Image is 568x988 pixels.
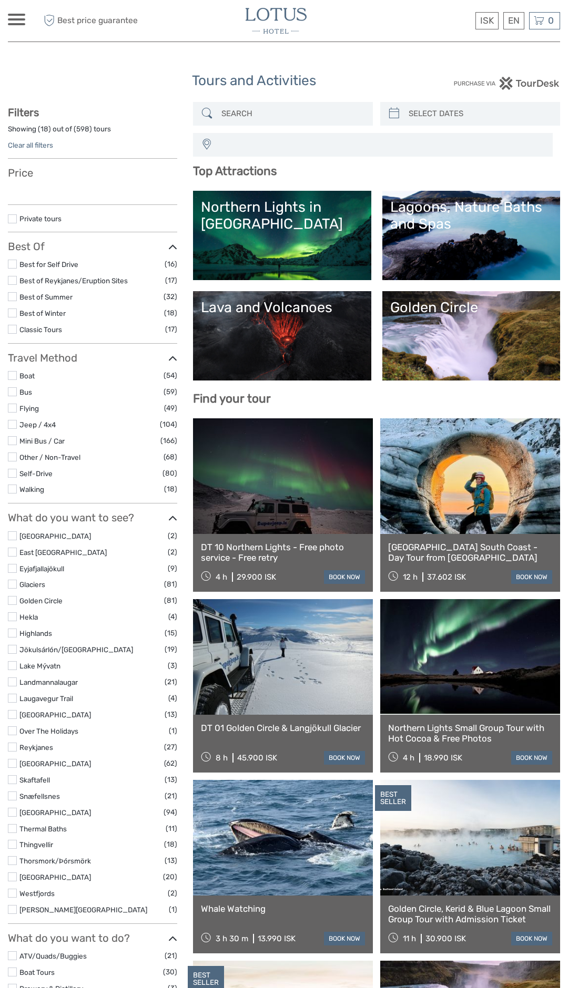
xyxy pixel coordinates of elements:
a: Thermal Baths [19,825,67,833]
span: 11 h [403,934,416,943]
span: (13) [165,855,177,867]
a: [GEOGRAPHIC_DATA] [19,808,91,817]
div: Northern Lights in [GEOGRAPHIC_DATA] [201,199,363,233]
div: BEST SELLER [375,785,411,811]
a: DT 01 Golden Circle & Langjökull Glacier [201,723,365,733]
a: book now [324,570,365,584]
span: 8 h [216,753,228,763]
span: (15) [165,627,177,639]
a: Jeep / 4x4 [19,420,56,429]
a: book now [511,751,552,765]
a: Northern Lights Small Group Tour with Hot Cocoa & Free Photos [388,723,552,744]
a: Golden Circle, Kerid & Blue Lagoon Small Group Tour with Admission Ticket [388,903,552,925]
a: Bus [19,388,32,396]
a: Highlands [19,629,52,637]
span: (81) [164,594,177,606]
a: [GEOGRAPHIC_DATA] South Coast - Day Tour from [GEOGRAPHIC_DATA] [388,542,552,563]
a: book now [324,751,365,765]
span: (68) [164,451,177,463]
span: (21) [165,950,177,962]
a: Lagoons, Nature Baths and Spas [390,199,552,272]
span: (30) [163,966,177,978]
span: (4) [168,692,177,704]
input: SEARCH [217,105,368,123]
a: Walking [19,485,44,493]
span: (2) [168,887,177,899]
span: (1) [169,903,177,915]
span: (17) [165,323,177,335]
div: EN [503,12,524,29]
a: Snæfellsnes [19,792,60,800]
span: (49) [164,402,177,414]
a: Classic Tours [19,325,62,334]
h3: What do you want to see? [8,511,177,524]
span: (4) [168,611,177,623]
a: Landmannalaugar [19,678,78,686]
a: East [GEOGRAPHIC_DATA] [19,548,107,557]
span: (1) [169,725,177,737]
div: 37.602 ISK [427,572,466,582]
a: Private tours [19,214,62,223]
img: PurchaseViaTourDesk.png [453,77,560,90]
a: Golden Circle [19,596,63,605]
a: Self-Drive [19,469,53,478]
span: (18) [164,307,177,319]
span: (81) [164,578,177,590]
span: 4 h [403,753,414,763]
h3: Travel Method [8,352,177,364]
span: (2) [168,546,177,558]
a: Mini Bus / Car [19,437,65,445]
a: Laugavegur Trail [19,694,73,703]
b: Top Attractions [193,164,277,178]
a: Other / Non-Travel [19,453,80,461]
h3: Best Of [8,240,177,253]
h3: Price [8,167,177,179]
span: (18) [164,838,177,850]
span: (19) [165,643,177,655]
a: [PERSON_NAME][GEOGRAPHIC_DATA] [19,905,147,914]
a: [GEOGRAPHIC_DATA] [19,711,91,719]
a: Skaftafell [19,776,50,784]
span: (54) [164,369,177,382]
img: 3065-b7107863-13b3-4aeb-8608-4df0d373a5c0_logo_small.jpg [246,8,307,34]
label: 18 [40,124,48,134]
a: Best for Self Drive [19,260,78,269]
a: Jökulsárlón/[GEOGRAPHIC_DATA] [19,645,133,654]
span: Best price guarantee [41,12,146,29]
div: 13.990 ISK [258,934,296,943]
a: DT 10 Northern Lights - Free photo service - Free retry [201,542,365,563]
strong: Filters [8,106,39,119]
input: SELECT DATES [404,105,555,123]
a: Clear all filters [8,141,53,149]
a: Boat Tours [19,968,55,976]
a: Best of Winter [19,309,66,317]
a: Flying [19,404,39,413]
span: (11) [166,822,177,835]
a: Over The Holidays [19,727,78,735]
div: Lava and Volcanoes [201,299,363,316]
div: 18.990 ISK [424,753,462,763]
span: (13) [165,774,177,786]
div: Lagoons, Nature Baths and Spas [390,199,552,233]
a: Best of Summer [19,293,73,301]
span: (17) [165,274,177,286]
span: (104) [160,418,177,430]
span: (21) [165,676,177,688]
span: (13) [165,708,177,721]
div: 30.900 ISK [425,934,466,943]
div: 45.900 ISK [237,753,277,763]
a: book now [511,932,552,945]
div: 29.900 ISK [237,572,276,582]
span: (16) [165,258,177,270]
span: (21) [165,790,177,802]
a: Best of Reykjanes/Eruption Sites [19,276,128,285]
label: 598 [76,124,89,134]
h3: What do you want to do? [8,932,177,944]
a: Thingvellir [19,840,53,849]
span: 3 h 30 m [216,934,248,943]
span: 0 [546,15,555,26]
a: Glaciers [19,580,45,589]
h1: Tours and Activities [192,73,376,89]
span: (27) [164,741,177,753]
a: [GEOGRAPHIC_DATA] [19,759,91,768]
